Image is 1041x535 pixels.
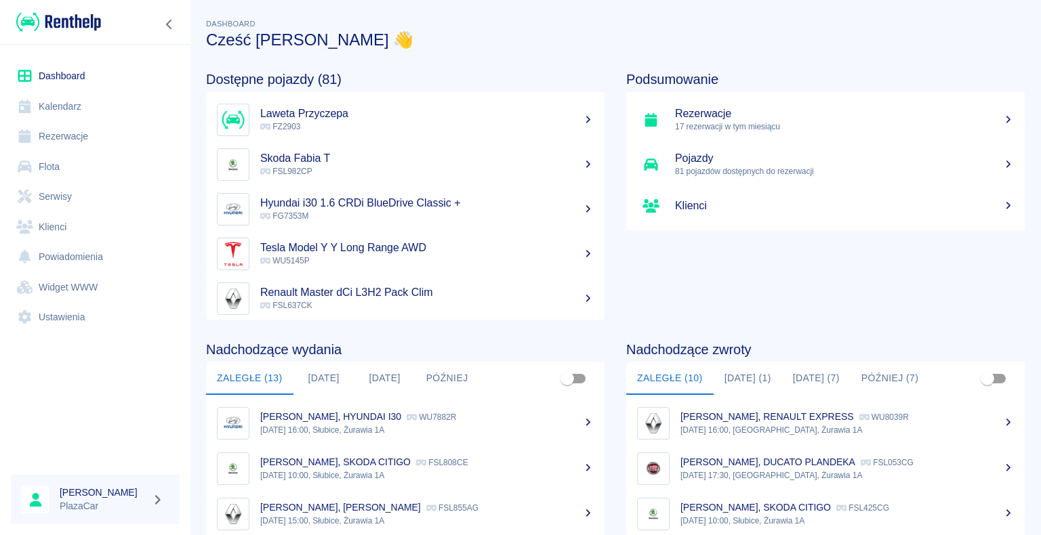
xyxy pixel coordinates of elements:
a: Pojazdy81 pojazdów dostępnych do rezerwacji [626,142,1025,187]
span: Pokaż przypisane tylko do mnie [975,366,1000,391]
button: [DATE] (1) [714,362,782,395]
img: Image [640,456,666,481]
button: [DATE] [293,362,354,395]
a: ImageSkoda Fabia T FSL982CP [206,142,605,187]
p: WU7882R [407,412,456,422]
p: FSL855AG [426,503,478,513]
a: Powiadomienia [11,242,180,272]
img: Image [220,410,246,436]
span: Pokaż przypisane tylko do mnie [554,366,580,391]
button: [DATE] (7) [782,362,851,395]
span: WU5145P [260,256,310,265]
img: Image [220,241,246,267]
img: Image [220,501,246,527]
span: FZ2903 [260,122,300,131]
img: Image [220,107,246,133]
img: Image [640,410,666,436]
button: Zaległe (10) [626,362,714,395]
a: Dashboard [11,61,180,91]
p: [DATE] 16:00, [GEOGRAPHIC_DATA], Żurawia 1A [680,424,1014,436]
h5: Tesla Model Y Y Long Range AWD [260,241,594,255]
a: Serwisy [11,181,180,212]
p: [DATE] 10:00, Słubice, Żurawia 1A [680,515,1014,527]
p: [DATE] 10:00, Słubice, Żurawia 1A [260,469,594,481]
a: Image[PERSON_NAME], HYUNDAI I30 WU7882R[DATE] 16:00, Słubice, Żurawia 1A [206,400,605,446]
a: Image[PERSON_NAME], RENAULT EXPRESS WU8039R[DATE] 16:00, [GEOGRAPHIC_DATA], Żurawia 1A [626,400,1025,446]
p: 81 pojazdów dostępnych do rezerwacji [675,165,1014,177]
p: FSL053CG [861,458,914,467]
a: ImageLaweta Przyczepa FZ2903 [206,98,605,142]
p: PlazaCar [60,499,146,513]
a: ImageTesla Model Y Y Long Range AWD WU5145P [206,232,605,276]
img: Image [220,196,246,222]
img: Image [640,501,666,527]
img: Image [220,456,246,481]
a: Klienci [626,187,1025,225]
a: Image[PERSON_NAME], SKODA CITIGO FSL808CE[DATE] 10:00, Słubice, Żurawia 1A [206,446,605,491]
a: Flota [11,152,180,182]
p: FSL808CE [416,458,468,467]
p: 17 rezerwacji w tym miesiącu [675,121,1014,133]
p: [DATE] 15:00, Słubice, Żurawia 1A [260,515,594,527]
p: [PERSON_NAME], DUCATO PLANDEKA [680,456,855,467]
span: FSL982CP [260,167,312,176]
button: Później (7) [851,362,930,395]
a: Ustawienia [11,302,180,333]
a: Klienci [11,212,180,242]
span: FSL637CK [260,301,312,310]
button: Później [415,362,479,395]
a: Kalendarz [11,91,180,122]
p: [DATE] 16:00, Słubice, Żurawia 1A [260,424,594,436]
a: Rezerwacje17 rezerwacji w tym miesiącu [626,98,1025,142]
h4: Nadchodzące wydania [206,341,605,358]
h6: [PERSON_NAME] [60,486,146,499]
h5: Pojazdy [675,152,1014,165]
h5: Renault Master dCi L3H2 Pack Clim [260,286,594,299]
h5: Klienci [675,199,1014,213]
p: [PERSON_NAME], SKODA CITIGO [260,456,411,467]
h5: Laweta Przyczepa [260,107,594,121]
button: [DATE] [354,362,415,395]
a: Image[PERSON_NAME], DUCATO PLANDEKA FSL053CG[DATE] 17:30, [GEOGRAPHIC_DATA], Żurawia 1A [626,446,1025,491]
p: WU8039R [859,412,909,422]
p: [PERSON_NAME], SKODA CITIGO [680,502,831,513]
p: [DATE] 17:30, [GEOGRAPHIC_DATA], Żurawia 1A [680,469,1014,481]
h5: Skoda Fabia T [260,152,594,165]
p: [PERSON_NAME], [PERSON_NAME] [260,502,421,513]
a: Widget WWW [11,272,180,303]
a: Renthelp logo [11,11,101,33]
h4: Podsumowanie [626,71,1025,87]
p: FSL425CG [836,503,889,513]
img: Image [220,286,246,312]
a: ImageRenault Master dCi L3H2 Pack Clim FSL637CK [206,276,605,321]
p: [PERSON_NAME], HYUNDAI I30 [260,411,401,422]
a: Rezerwacje [11,121,180,152]
h4: Nadchodzące zwroty [626,341,1025,358]
a: ImageHyundai i30 1.6 CRDi BlueDrive Classic + FG7353M [206,187,605,232]
span: Dashboard [206,20,256,28]
img: Image [220,152,246,177]
img: Renthelp logo [16,11,101,33]
h5: Hyundai i30 1.6 CRDi BlueDrive Classic + [260,196,594,210]
button: Zwiń nawigację [159,16,180,33]
h5: Rezerwacje [675,107,1014,121]
h3: Cześć [PERSON_NAME] 👋 [206,30,1025,49]
span: FG7353M [260,211,308,221]
p: [PERSON_NAME], RENAULT EXPRESS [680,411,854,422]
h4: Dostępne pojazdy (81) [206,71,605,87]
button: Zaległe (13) [206,362,293,395]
